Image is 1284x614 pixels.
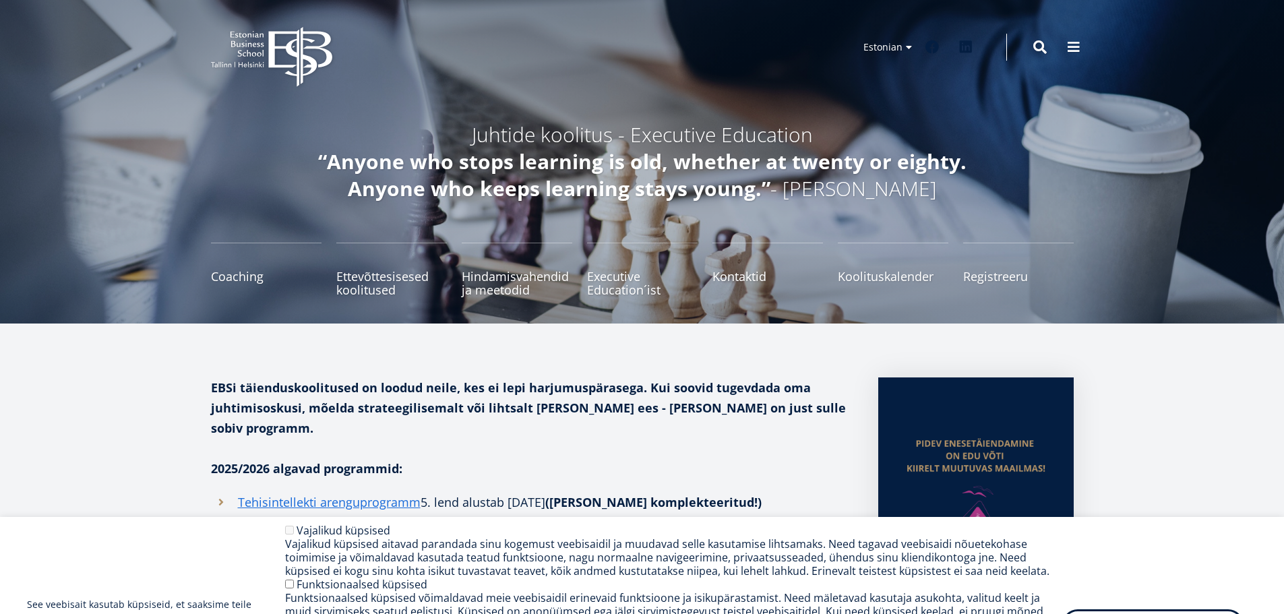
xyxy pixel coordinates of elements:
[285,121,1000,148] h5: Juhtide koolitus - Executive Education
[297,523,390,538] label: Vajalikud küpsised
[211,460,402,477] strong: 2025/2026 algavad programmid:
[297,577,427,592] label: Funktsionaalsed küpsised
[285,537,1062,578] div: Vajalikud küpsised aitavad parandada sinu kogemust veebisaidil ja muudavad selle kasutamise lihts...
[462,243,572,297] a: Hindamisvahendid ja meetodid
[587,270,698,297] span: Executive Education´ist
[586,514,803,530] strong: ([PERSON_NAME] komplekteeritud!)
[211,492,851,512] li: 5. lend alustab [DATE]
[963,270,1074,283] span: Registreeru
[336,270,447,297] span: Ettevõttesisesed koolitused
[211,512,851,532] li: 11. lend alustab [DATE]
[211,243,322,297] a: Coaching
[587,243,698,297] a: Executive Education´ist
[211,270,322,283] span: Coaching
[838,243,948,297] a: Koolituskalender
[238,512,455,532] a: Tehisintellekti lahendused I: algajatele
[919,34,946,61] a: Facebook
[952,34,979,61] a: Linkedin
[712,243,823,297] a: Kontaktid
[712,270,823,283] span: Kontaktid
[285,148,1000,202] h5: - [PERSON_NAME]
[462,270,572,297] span: Hindamisvahendid ja meetodid
[963,243,1074,297] a: Registreeru
[318,148,967,202] em: “Anyone who stops learning is old, whether at twenty or eighty. Anyone who keeps learning stays y...
[336,243,447,297] a: Ettevõttesisesed koolitused
[211,379,846,436] strong: EBSi täienduskoolitused on loodud neile, kes ei lepi harjumuspärasega. Kui soovid tugevdada oma j...
[838,270,948,283] span: Koolituskalender
[545,494,762,510] strong: ([PERSON_NAME] komplekteeritud!)
[238,492,421,512] a: Tehisintellekti arenguprogramm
